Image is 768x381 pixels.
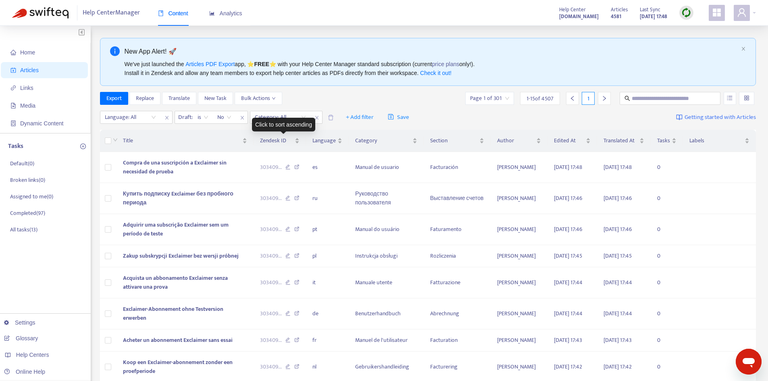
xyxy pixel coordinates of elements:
div: New App Alert! 🚀 [125,46,738,56]
a: Getting started with Articles [676,111,756,124]
a: Articles PDF Export [185,61,235,67]
p: Assigned to me ( 0 ) [10,192,53,201]
td: [PERSON_NAME] [491,298,547,329]
td: Manual de usuario [349,152,424,183]
img: Swifteq [12,7,69,19]
p: Default ( 0 ) [10,159,34,168]
span: [DATE] 17:46 [554,194,582,203]
button: close [741,46,746,52]
p: All tasks ( 13 ) [10,225,37,234]
a: Glossary [4,335,38,341]
a: Settings [4,319,35,326]
td: pt [306,214,349,245]
button: New Task [198,92,233,105]
span: Draft : [175,111,194,123]
th: Title [117,130,254,152]
button: saveSave [382,111,415,124]
span: appstore [712,8,722,17]
button: + Add filter [340,111,380,124]
span: Compra de una suscripción a Exclaimer sin necesidad de prueba [123,158,227,176]
td: ru [306,183,349,214]
button: Export [100,92,128,105]
p: Tasks [8,142,23,151]
span: Zendesk ID [260,136,293,145]
span: close [237,113,248,123]
span: save [388,114,394,120]
span: unordered-list [727,95,733,101]
td: [PERSON_NAME] [491,214,547,245]
span: Translate [169,94,190,103]
span: Replace [136,94,154,103]
span: Media [20,102,35,109]
span: [DATE] 17:44 [554,309,583,318]
span: [DATE] 17:43 [554,335,582,345]
td: Manuel de l'utilisateur [349,329,424,352]
span: [DATE] 17:45 [604,251,632,260]
span: No [217,111,231,123]
span: New Task [204,94,227,103]
td: 0 [651,183,683,214]
a: Check it out! [420,70,452,76]
span: [DATE] 17:44 [604,309,632,318]
span: close [741,46,746,51]
b: FREE [254,61,269,67]
span: Koop een Exclaimer-abonnement zonder een proefperiode [123,358,233,376]
span: Analytics [209,10,242,17]
span: Купить подписку Exclaimer без пробного периода [123,189,233,207]
span: Acheter un abonnement Exclaimer sans essai [123,335,233,345]
p: Completed ( 97 ) [10,209,45,217]
span: 303409 ... [260,336,282,345]
span: Export [106,94,122,103]
span: delete [328,115,334,121]
td: it [306,267,349,298]
th: Labels [683,130,756,152]
th: Author [491,130,547,152]
span: Translated At [604,136,638,145]
span: Title [123,136,241,145]
button: Replace [129,92,160,105]
td: es [306,152,349,183]
th: Translated At [597,130,651,152]
button: Translate [162,92,196,105]
span: Zakup subskrypcji Exclaimer bez wersji próbnej [123,251,239,260]
span: 303409 ... [260,194,282,203]
span: close [162,113,172,123]
span: down [113,137,118,142]
span: info-circle [110,46,120,56]
span: home [10,50,16,55]
td: Facturación [424,152,491,183]
span: Help Centers [16,352,49,358]
td: Manuale utente [349,267,424,298]
span: link [10,85,16,91]
span: 303409 ... [260,252,282,260]
span: Help Center Manager [83,5,140,21]
span: Content [158,10,188,17]
td: [PERSON_NAME] [491,152,547,183]
span: account-book [10,67,16,73]
span: user [737,8,747,17]
span: [DATE] 17:46 [604,194,632,203]
span: Bulk Actions [241,94,276,103]
td: Manual do usuário [349,214,424,245]
td: de [306,298,349,329]
span: 303409 ... [260,278,282,287]
td: [PERSON_NAME] [491,245,547,267]
span: 303409 ... [260,309,282,318]
td: Instrukcja obsługi [349,245,424,267]
span: left [570,96,575,101]
td: Выставление счетов [424,183,491,214]
td: 0 [651,245,683,267]
div: Click to sort ascending [252,118,315,131]
span: file-image [10,103,16,108]
span: [DATE] 17:45 [554,251,582,260]
span: Section [430,136,478,145]
p: Broken links ( 0 ) [10,176,45,184]
span: Adquirir uma subscrição Exclaimer sem um período de teste [123,220,229,238]
strong: [DOMAIN_NAME] [559,12,599,21]
th: Edited At [547,130,597,152]
span: plus-circle [80,144,86,149]
span: Save [388,112,409,122]
span: Labels [689,136,743,145]
span: [DATE] 17:42 [604,362,632,371]
td: fr [306,329,349,352]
